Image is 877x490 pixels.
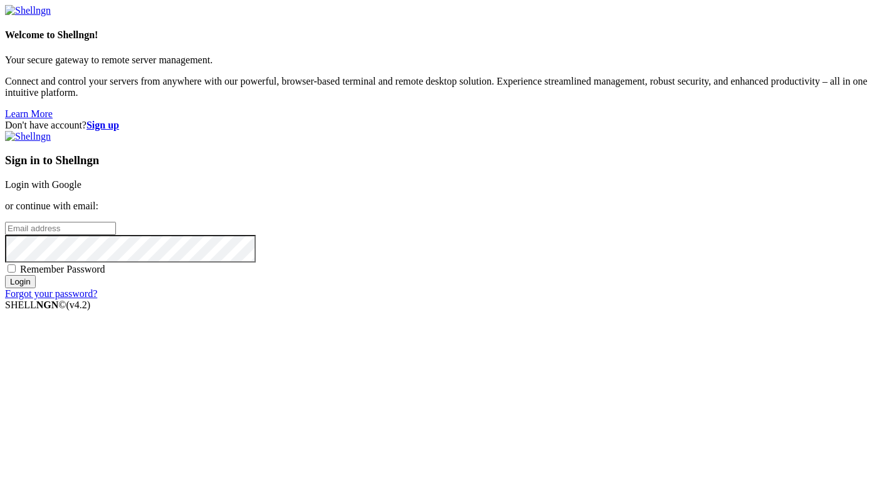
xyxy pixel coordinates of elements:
[5,154,872,167] h3: Sign in to Shellngn
[87,120,119,130] a: Sign up
[5,300,90,310] span: SHELL ©
[5,179,81,190] a: Login with Google
[5,5,51,16] img: Shellngn
[8,264,16,273] input: Remember Password
[5,55,872,66] p: Your secure gateway to remote server management.
[5,131,51,142] img: Shellngn
[5,288,97,299] a: Forgot your password?
[5,275,36,288] input: Login
[5,120,872,131] div: Don't have account?
[5,29,872,41] h4: Welcome to Shellngn!
[5,76,872,98] p: Connect and control your servers from anywhere with our powerful, browser-based terminal and remo...
[66,300,91,310] span: 4.2.0
[5,108,53,119] a: Learn More
[36,300,59,310] b: NGN
[5,201,872,212] p: or continue with email:
[5,222,116,235] input: Email address
[20,264,105,274] span: Remember Password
